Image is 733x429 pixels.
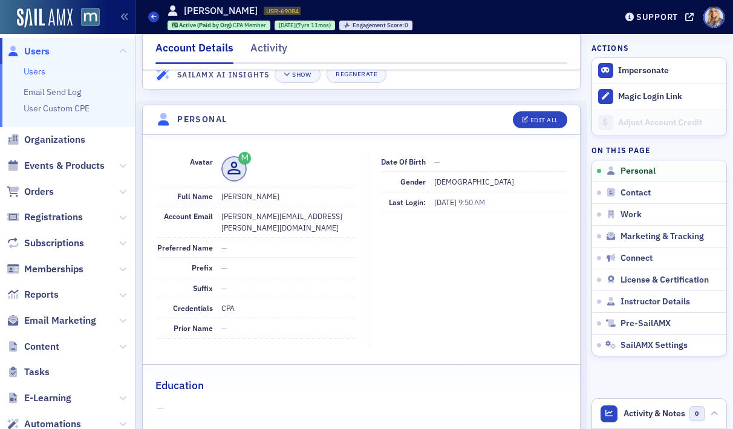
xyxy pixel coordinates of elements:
[184,4,258,18] h1: [PERSON_NAME]
[621,318,671,329] span: Pre-SailAMX
[221,206,355,237] dd: [PERSON_NAME][EMAIL_ADDRESS][PERSON_NAME][DOMAIN_NAME]
[157,402,565,414] span: —
[621,231,704,242] span: Marketing & Tracking
[24,314,96,327] span: Email Marketing
[24,185,54,198] span: Orders
[292,71,311,78] div: Show
[221,263,227,272] span: —
[434,172,565,191] dd: [DEMOGRAPHIC_DATA]
[24,87,81,97] a: Email Send Log
[221,323,227,333] span: —
[177,69,269,80] h4: SailAMX AI Insights
[7,340,59,353] a: Content
[164,211,213,221] span: Account Email
[621,296,690,307] span: Instructor Details
[621,166,656,177] span: Personal
[155,378,204,393] h2: Education
[266,7,299,15] span: USR-69084
[621,275,709,286] span: License & Certification
[279,21,331,29] div: (7yrs 11mos)
[7,263,83,276] a: Memberships
[618,117,720,128] div: Adjust Account Credit
[591,145,727,156] h4: On this page
[24,237,84,250] span: Subscriptions
[24,365,50,379] span: Tasks
[179,21,233,29] span: Active (Paid by Org)
[7,211,83,224] a: Registrations
[592,84,726,110] button: Magic Login Link
[221,283,227,293] span: —
[381,157,426,166] span: Date of Birth
[621,209,642,220] span: Work
[621,253,653,264] span: Connect
[177,113,227,126] h4: Personal
[24,211,83,224] span: Registrations
[275,21,335,30] div: 2017-09-08 00:00:00
[155,40,233,64] div: Account Details
[233,21,266,29] span: CPA Member
[73,8,100,28] a: View Homepage
[190,157,213,166] span: Avatar
[434,157,440,166] span: —
[173,303,213,313] span: Credentials
[81,8,100,27] img: SailAMX
[389,197,426,207] span: Last Login:
[624,407,685,420] span: Activity & Notes
[279,21,296,29] span: [DATE]
[250,40,287,62] div: Activity
[353,21,405,29] span: Engagement Score :
[24,340,59,353] span: Content
[168,21,271,30] div: Active (Paid by Org): Active (Paid by Org): CPA Member
[24,391,71,405] span: E-Learning
[221,186,355,206] dd: [PERSON_NAME]
[7,185,54,198] a: Orders
[458,197,485,207] span: 9:50 AM
[7,133,85,146] a: Organizations
[192,263,213,272] span: Prefix
[618,65,669,76] button: Impersonate
[7,159,105,172] a: Events & Products
[327,66,386,83] button: Regenerate
[174,323,213,333] span: Prior Name
[339,21,412,30] div: Engagement Score: 0
[621,340,688,351] span: SailAMX Settings
[24,103,90,114] a: User Custom CPE
[7,391,71,405] a: E-Learning
[592,110,726,136] a: Adjust Account Credit
[221,243,227,252] span: —
[157,243,213,252] span: Preferred Name
[24,133,85,146] span: Organizations
[275,66,320,83] button: Show
[689,406,705,421] span: 0
[24,45,50,58] span: Users
[7,365,50,379] a: Tasks
[636,11,678,22] div: Support
[24,66,45,77] a: Users
[7,45,50,58] a: Users
[618,91,720,102] div: Magic Login Link
[17,8,73,28] img: SailAMX
[591,42,629,53] h4: Actions
[221,298,355,318] dd: CPA
[353,22,409,29] div: 0
[434,197,458,207] span: [DATE]
[172,21,267,29] a: Active (Paid by Org) CPA Member
[530,117,558,123] div: Edit All
[7,288,59,301] a: Reports
[513,111,567,128] button: Edit All
[24,159,105,172] span: Events & Products
[703,7,725,28] span: Profile
[400,177,426,186] span: Gender
[24,288,59,301] span: Reports
[193,283,213,293] span: Suffix
[177,191,213,201] span: Full Name
[621,188,651,198] span: Contact
[7,237,84,250] a: Subscriptions
[7,314,96,327] a: Email Marketing
[24,263,83,276] span: Memberships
